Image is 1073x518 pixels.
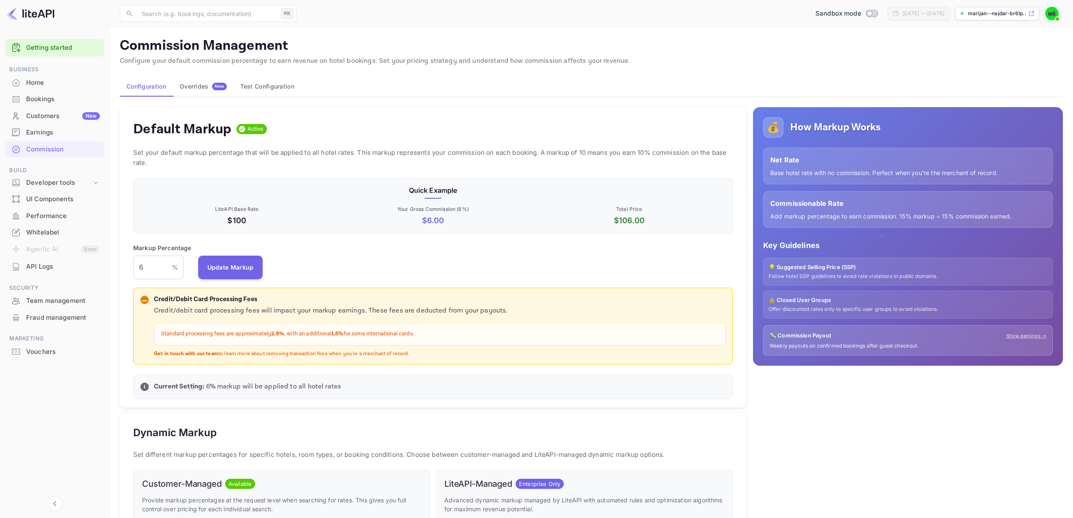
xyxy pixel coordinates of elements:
[769,263,1047,272] p: 💡 Suggested Selling Price (SSP)
[133,426,217,440] h5: Dynamic Markup
[5,310,104,325] a: Fraud management
[26,145,100,154] div: Commission
[137,5,277,22] input: Search (e.g. bookings, documentation)
[5,75,104,91] div: Home
[5,166,104,175] span: Build
[5,65,104,74] span: Business
[26,228,100,237] div: Whitelabel
[141,296,148,304] p: 💳
[5,259,104,274] a: API Logs
[26,78,100,88] div: Home
[5,108,104,124] a: CustomersNew
[144,383,145,391] p: i
[133,121,231,138] h4: Default Markup
[769,296,1047,305] p: 🔒 Closed User Groups
[767,120,780,135] p: 💰
[120,38,1063,54] p: Commission Management
[225,480,255,488] span: Available
[5,259,104,275] div: API Logs
[133,256,172,279] input: 0
[336,215,529,226] p: $ 6.00
[5,334,104,343] span: Marketing
[26,211,100,221] div: Performance
[1045,7,1059,20] img: Marijan Šnajdar
[1006,332,1046,340] a: Show earnings →
[769,332,831,340] p: 💸 Commission Payout
[533,215,726,226] p: $ 106.00
[5,208,104,224] a: Performance
[5,39,104,57] div: Getting started
[968,10,1027,17] p: marijan--najdar-br6lp....
[7,7,54,20] img: LiteAPI logo
[180,83,227,90] div: Overrides
[769,343,1046,350] p: Weekly payouts on confirmed bookings after guest checkout.
[5,91,104,107] a: Bookings
[120,76,173,97] button: Configuration
[444,496,724,513] p: Advanced dynamic markup managed by LiteAPI with automated rules and optimization algorithms for m...
[336,205,529,213] p: Your Gross Commission ( 6 %)
[769,306,1047,313] p: Offer discounted rates only to specific user groups to avoid violations.
[5,124,104,141] div: Earnings
[5,293,104,308] a: Team management
[26,194,100,204] div: UI Components
[133,243,191,252] p: Markup Percentage
[5,344,104,360] div: Vouchers
[533,205,726,213] p: Total Price
[516,480,564,488] span: Enterprise Only
[212,84,227,89] span: New
[140,205,333,213] p: LiteAPI Base Rate
[5,175,104,190] div: Developer tools
[5,208,104,224] div: Performance
[770,212,1046,221] p: Add markup percentage to earn commission. 15% markup = 15% commission earned.
[133,148,733,168] p: Set your default markup percentage that will be applied to all hotel rates. This markup represent...
[5,141,104,157] a: Commission
[812,9,881,19] div: Switch to Production mode
[5,141,104,158] div: Commission
[154,351,726,358] p: to learn more about removing transaction fees when you're a merchant of record.
[26,347,100,357] div: Vouchers
[763,240,1053,251] p: Key Guidelines
[5,310,104,326] div: Fraud management
[770,168,1046,177] p: Base hotel rate with no commission. Perfect when you're the merchant of record.
[5,75,104,90] a: Home
[154,351,218,357] strong: Get in touch with our team
[120,56,1063,66] p: Configure your default commission percentage to earn revenue on hotel bookings. Set your pricing ...
[271,330,284,337] strong: 2.9%
[815,9,861,19] span: Sandbox mode
[154,382,204,391] strong: Current Setting:
[770,155,1046,165] p: Net Rate
[5,108,104,124] div: CustomersNew
[198,256,263,279] button: Update Markup
[82,112,100,120] div: New
[5,224,104,241] div: Whitelabel
[26,262,100,272] div: API Logs
[5,283,104,293] span: Security
[26,128,100,138] div: Earnings
[5,344,104,359] a: Vouchers
[5,224,104,240] a: Whitelabel
[133,450,733,460] p: Set different markup percentages for specific hotels, room types, or booking conditions. Choose b...
[26,313,100,323] div: Fraud management
[26,111,100,121] div: Customers
[5,293,104,309] div: Team management
[142,496,422,513] p: Provide markup percentages at the request level when searching for rates. This gives you full con...
[902,10,944,17] div: [DATE] — [DATE]
[142,479,222,489] h6: Customer-Managed
[172,263,178,272] p: %
[770,198,1046,208] p: Commissionable Rate
[26,296,100,306] div: Team management
[154,382,726,392] p: 6 % markup will be applied to all hotel rates
[26,94,100,104] div: Bookings
[331,330,344,337] strong: 1.5%
[234,76,301,97] button: Test Configuration
[244,125,267,133] span: Active
[5,124,104,140] a: Earnings
[790,121,881,134] h5: How Markup Works
[5,191,104,207] a: UI Components
[140,215,333,226] p: $100
[154,295,726,305] p: Credit/Debit Card Processing Fees
[26,178,91,188] div: Developer tools
[26,43,100,53] a: Getting started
